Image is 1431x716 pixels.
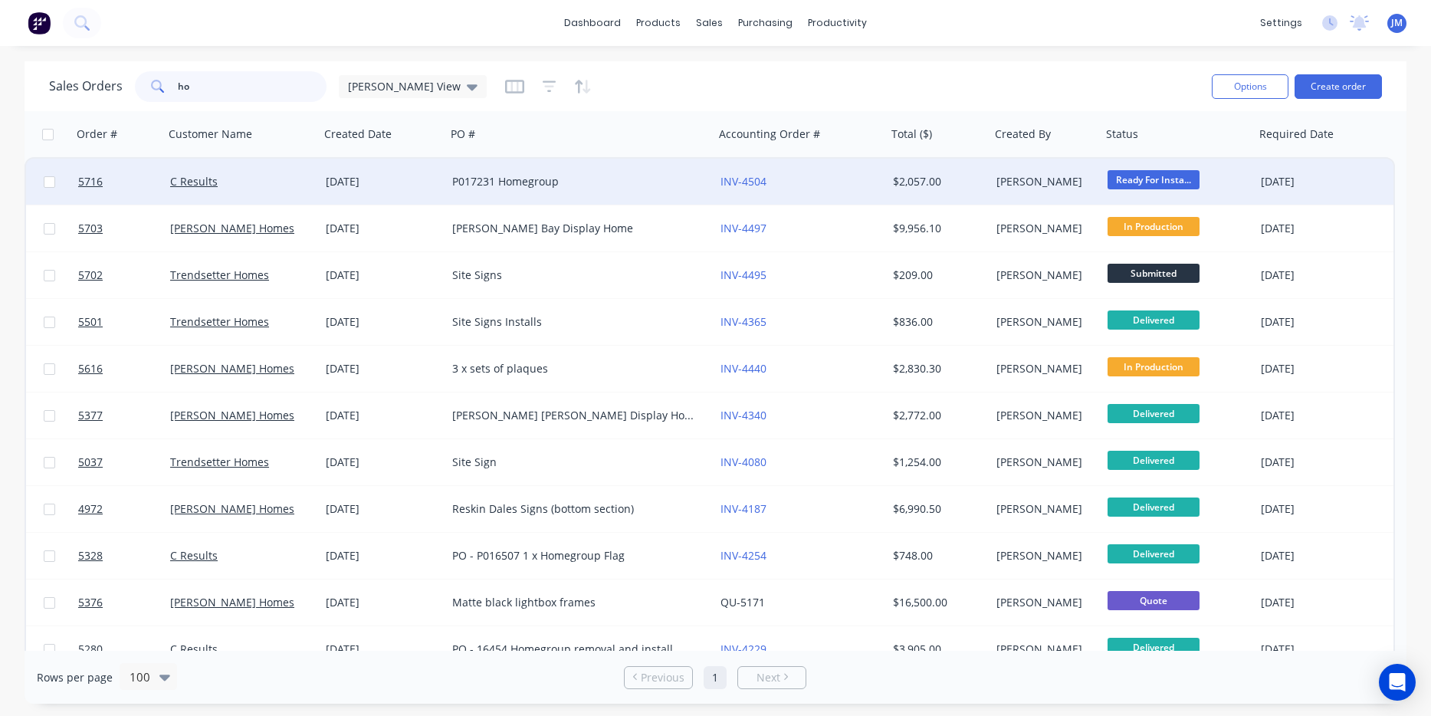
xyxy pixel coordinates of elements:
div: [DATE] [326,595,440,610]
a: 5377 [78,392,170,438]
button: Options [1212,74,1288,99]
div: [DATE] [326,408,440,423]
a: 4972 [78,486,170,532]
span: In Production [1108,357,1200,376]
div: productivity [800,11,875,34]
div: $1,254.00 [893,455,980,470]
a: [PERSON_NAME] Homes [170,408,294,422]
span: Delivered [1108,498,1200,517]
a: QU-5171 [720,595,765,609]
div: Total ($) [891,126,932,142]
span: Quote [1108,591,1200,610]
span: 5376 [78,595,103,610]
span: 5377 [78,408,103,423]
a: Trendsetter Homes [170,455,269,469]
div: PO # [451,126,475,142]
a: Previous page [625,670,692,685]
span: Submitted [1108,264,1200,283]
div: [DATE] [1261,221,1383,236]
a: INV-4229 [720,642,766,656]
a: C Results [170,174,218,189]
div: [PERSON_NAME] Bay Display Home [452,221,695,236]
div: [DATE] [1261,455,1383,470]
span: In Production [1108,217,1200,236]
div: PO - P016507 1 x Homegroup Flag [452,548,695,563]
a: INV-4495 [720,268,766,282]
a: Next page [738,670,806,685]
div: [PERSON_NAME] [996,408,1091,423]
div: [DATE] [326,174,440,189]
a: 5616 [78,346,170,392]
div: Accounting Order # [719,126,820,142]
a: [PERSON_NAME] Homes [170,501,294,516]
a: INV-4365 [720,314,766,329]
span: 5716 [78,174,103,189]
div: Reskin Dales Signs (bottom section) [452,501,695,517]
a: Page 1 is your current page [704,666,727,689]
a: Trendsetter Homes [170,268,269,282]
div: [PERSON_NAME] [996,268,1091,283]
div: Order # [77,126,117,142]
a: 5716 [78,159,170,205]
div: [PERSON_NAME] [PERSON_NAME] Display Home Signage [452,408,695,423]
div: [DATE] [1261,361,1383,376]
span: 5328 [78,548,103,563]
span: JM [1391,16,1403,30]
div: Created By [995,126,1051,142]
div: $209.00 [893,268,980,283]
input: Search... [178,71,327,102]
div: $6,990.50 [893,501,980,517]
button: Create order [1295,74,1382,99]
div: [DATE] [326,455,440,470]
div: $2,830.30 [893,361,980,376]
div: $836.00 [893,314,980,330]
div: P017231 Homegroup [452,174,695,189]
a: 5376 [78,580,170,626]
a: INV-4497 [720,221,766,235]
a: dashboard [556,11,629,34]
div: [DATE] [1261,408,1383,423]
div: [PERSON_NAME] [996,455,1091,470]
div: purchasing [730,11,800,34]
span: Delivered [1108,638,1200,657]
span: [PERSON_NAME] View [348,78,461,94]
div: [DATE] [1261,268,1383,283]
div: settings [1252,11,1310,34]
a: INV-4254 [720,548,766,563]
div: Customer Name [169,126,252,142]
span: 5501 [78,314,103,330]
span: 5280 [78,642,103,657]
a: 5328 [78,533,170,579]
span: Delivered [1108,451,1200,470]
img: Factory [28,11,51,34]
span: Delivered [1108,404,1200,423]
a: 5280 [78,626,170,672]
div: Created Date [324,126,392,142]
span: Delivered [1108,310,1200,330]
span: Rows per page [37,670,113,685]
div: [DATE] [326,642,440,657]
div: [PERSON_NAME] [996,221,1091,236]
a: [PERSON_NAME] Homes [170,595,294,609]
span: 5616 [78,361,103,376]
span: Next [757,670,780,685]
h1: Sales Orders [49,79,123,94]
a: INV-4504 [720,174,766,189]
span: 5037 [78,455,103,470]
div: Required Date [1259,126,1334,142]
a: 5501 [78,299,170,345]
div: [DATE] [326,361,440,376]
div: products [629,11,688,34]
a: Trendsetter Homes [170,314,269,329]
span: 5703 [78,221,103,236]
a: 5703 [78,205,170,251]
div: [PERSON_NAME] [996,548,1091,563]
div: [PERSON_NAME] [996,595,1091,610]
a: C Results [170,642,218,656]
div: [DATE] [1261,595,1383,610]
span: Ready For Insta... [1108,170,1200,189]
div: $748.00 [893,548,980,563]
div: $16,500.00 [893,595,980,610]
div: [DATE] [326,221,440,236]
a: C Results [170,548,218,563]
